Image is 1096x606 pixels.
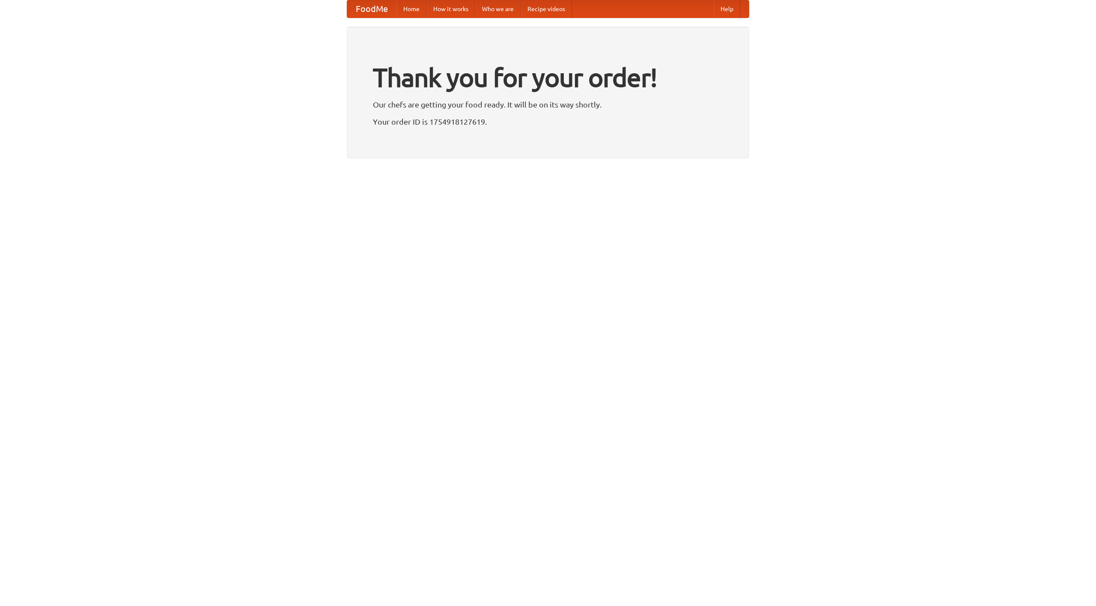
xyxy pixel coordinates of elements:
a: How it works [426,0,475,18]
a: Who we are [475,0,521,18]
a: Help [714,0,740,18]
a: FoodMe [347,0,396,18]
p: Your order ID is 1754918127619. [373,115,723,128]
a: Recipe videos [521,0,572,18]
p: Our chefs are getting your food ready. It will be on its way shortly. [373,98,723,111]
h1: Thank you for your order! [373,57,723,98]
a: Home [396,0,426,18]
